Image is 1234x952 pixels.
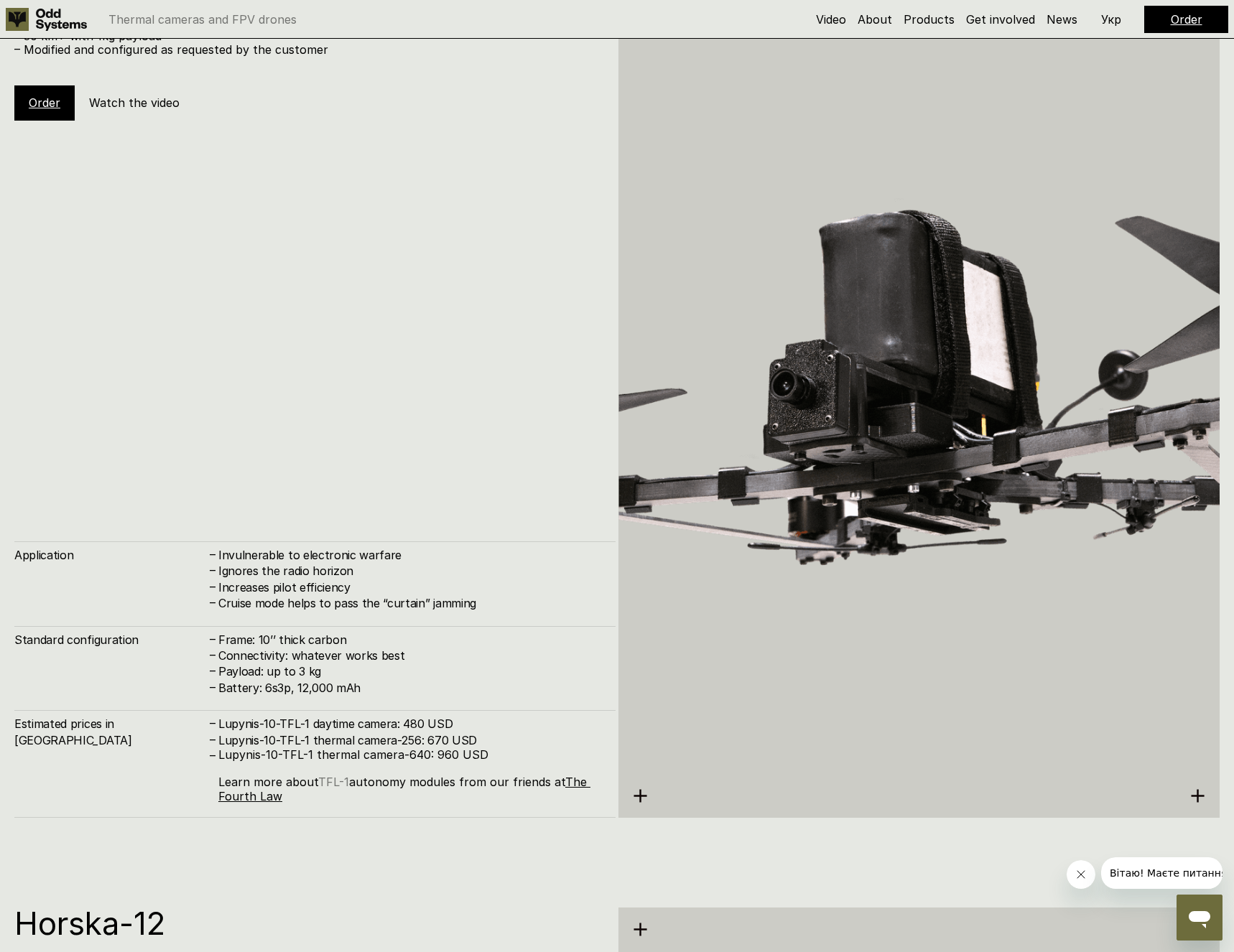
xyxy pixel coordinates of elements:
[218,547,601,563] h4: Invulnerable to electronic warfare
[210,579,215,594] h4: –
[1067,860,1095,889] iframe: Cerrar mensaje
[14,632,208,648] h4: Standard configuration
[14,43,601,57] p: – Modified and configured as requested by the customer
[218,595,601,611] h4: Cruise mode helps to pass the “curtain” jamming
[210,562,215,578] h4: –
[14,716,208,748] h4: Estimated prices in [GEOGRAPHIC_DATA]
[1177,895,1223,941] iframe: Botón para iniciar la ventana de mensajería
[1101,857,1223,889] iframe: Mensaje de la compañía
[29,95,60,110] a: Order
[210,715,215,731] h4: –
[210,679,215,695] h4: –
[210,546,215,562] h4: –
[218,748,601,803] p: Lupynis-10-TFL-1 thermal camera-640: 960 USD Learn more about autonomy modules from our friends at
[218,716,601,732] h4: Lupynis-10-TFL-1 daytime camera: 480 USD
[218,680,601,696] h4: Battery: 6s3p, 12,000 mAh
[210,663,215,678] h4: –
[218,663,601,679] h4: Payload: up to 3 kg
[9,10,131,22] span: Вітаю! Маєте питання?
[1101,14,1121,25] p: Укр
[210,647,215,663] h4: –
[14,547,208,563] h4: Application
[1171,12,1202,27] a: Order
[218,632,601,648] h4: Frame: 10’’ thick carbon
[318,775,349,789] a: TFL-1
[218,732,601,748] h4: Lupynis-10-TFL-1 thermal camera-256: 670 USD
[210,747,215,763] h4: –
[904,12,955,27] a: Products
[210,732,215,747] h4: –
[966,12,1035,27] a: Get involved
[218,579,601,595] h4: Increases pilot efficiency
[210,630,215,646] h4: –
[89,95,180,111] h5: Watch the video
[210,594,215,610] h4: –
[858,12,892,27] a: About
[1047,12,1077,27] a: News
[218,563,601,579] h4: Ignores the radio horizon
[108,14,297,25] p: Thermal cameras and FPV drones
[218,648,601,663] h4: Connectivity: whatever works best
[816,12,846,27] a: Video
[218,775,590,803] a: The Fourth Law
[14,907,601,939] h1: Horska-12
